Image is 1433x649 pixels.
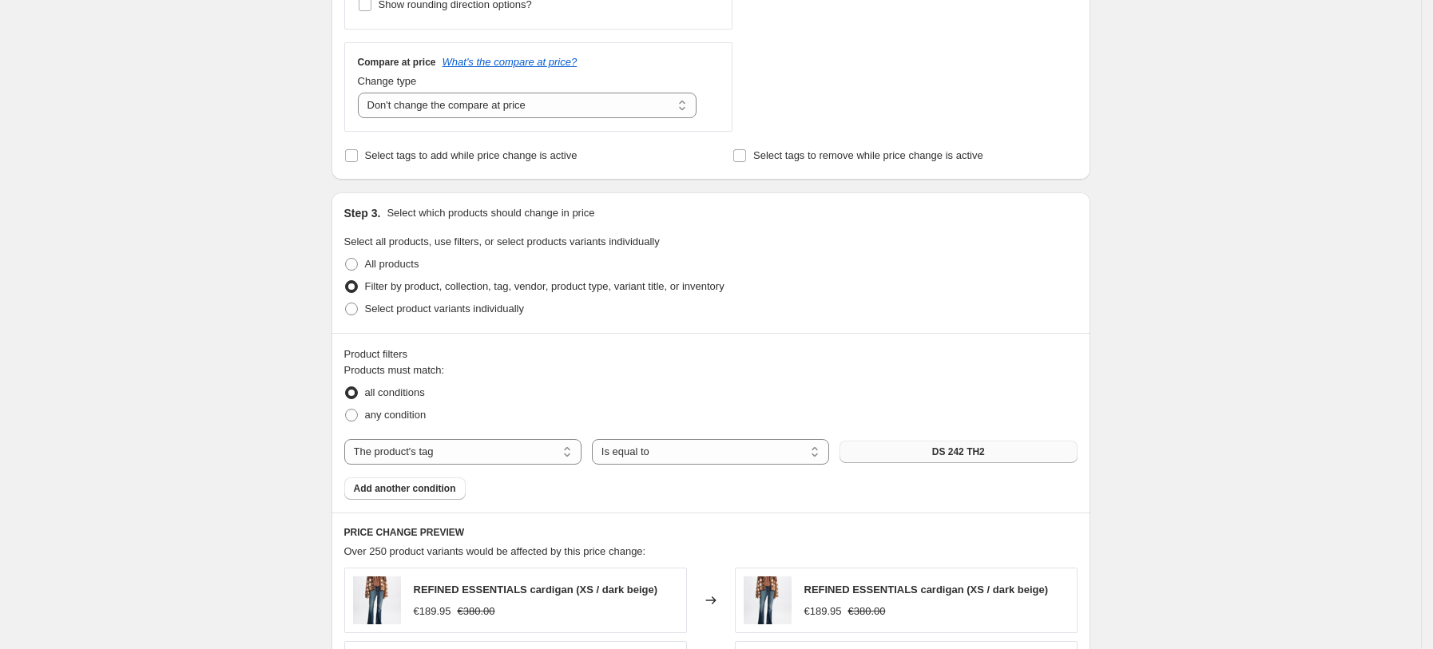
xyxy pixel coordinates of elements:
[344,205,381,221] h2: Step 3.
[344,346,1078,362] div: Product filters
[344,545,646,557] span: Over 250 product variants would be affected by this price change:
[344,364,445,376] span: Products must match:
[414,584,658,596] span: REFINED ESSENTIALS cardigan (XS / dark beige)
[458,603,495,619] strike: €380.00
[344,477,466,500] button: Add another condition
[804,603,842,619] div: €189.95
[414,603,451,619] div: €189.95
[804,584,1049,596] span: REFINED ESSENTIALS cardigan (XS / dark beige)
[365,149,578,161] span: Select tags to add while price change is active
[753,149,983,161] span: Select tags to remove while price change is active
[443,56,578,68] button: What's the compare at price?
[353,576,401,624] img: 242-610103-766-1_80x.jpg
[344,235,660,247] span: Select all products, use filters, or select products variants individually
[344,526,1078,539] h6: PRICE CHANGE PREVIEW
[932,445,985,458] span: DS 242 TH2
[365,258,419,270] span: All products
[387,205,594,221] p: Select which products should change in price
[358,75,417,87] span: Change type
[744,576,792,624] img: 242-610103-766-1_80x.jpg
[848,603,886,619] strike: €380.00
[365,303,524,315] span: Select product variants individually
[365,386,425,398] span: all conditions
[840,441,1077,463] button: DS 242 TH2
[365,409,427,421] span: any condition
[358,56,436,69] h3: Compare at price
[354,482,456,495] span: Add another condition
[365,280,724,292] span: Filter by product, collection, tag, vendor, product type, variant title, or inventory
